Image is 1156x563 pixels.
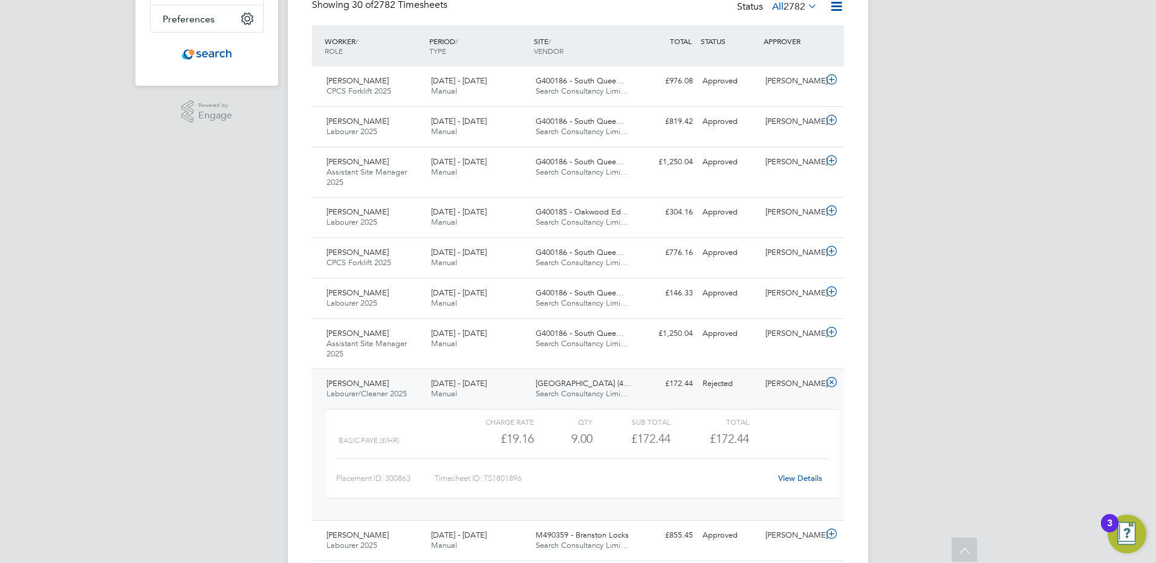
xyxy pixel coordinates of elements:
[326,288,389,298] span: [PERSON_NAME]
[326,257,391,268] span: CPCS Forklift 2025
[429,46,446,56] span: TYPE
[761,71,823,91] div: [PERSON_NAME]
[548,36,551,46] span: /
[698,283,761,303] div: Approved
[536,530,629,540] span: M490359 - Branston Locks
[536,207,629,217] span: G400185 - Oakwood Ed…
[181,100,233,123] a: Powered byEngage
[431,247,487,257] span: [DATE] - [DATE]
[431,167,457,177] span: Manual
[431,257,457,268] span: Manual
[635,283,698,303] div: £146.33
[698,112,761,132] div: Approved
[431,338,457,349] span: Manual
[698,71,761,91] div: Approved
[635,243,698,263] div: £776.16
[431,288,487,298] span: [DATE] - [DATE]
[536,378,631,388] span: [GEOGRAPHIC_DATA] (4…
[326,116,389,126] span: [PERSON_NAME]
[326,76,389,86] span: [PERSON_NAME]
[431,298,457,308] span: Manual
[778,473,822,483] a: View Details
[534,429,593,449] div: 9.00
[325,46,343,56] span: ROLE
[431,116,487,126] span: [DATE] - [DATE]
[534,46,563,56] span: VENDOR
[761,202,823,222] div: [PERSON_NAME]
[698,526,761,545] div: Approved
[593,414,671,429] div: Sub Total
[326,298,377,308] span: Labourer 2025
[1107,523,1112,539] div: 3
[326,217,377,227] span: Labourer 2025
[431,388,457,399] span: Manual
[710,431,749,446] span: £172.44
[326,156,389,167] span: [PERSON_NAME]
[698,152,761,172] div: Approved
[431,86,457,96] span: Manual
[326,247,389,257] span: [PERSON_NAME]
[431,530,487,540] span: [DATE] - [DATE]
[671,414,748,429] div: Total
[761,283,823,303] div: [PERSON_NAME]
[326,378,389,388] span: [PERSON_NAME]
[536,167,628,177] span: Search Consultancy Limi…
[536,298,628,308] span: Search Consultancy Limi…
[1108,515,1146,553] button: Open Resource Center, 3 new notifications
[326,126,377,137] span: Labourer 2025
[455,36,458,46] span: /
[635,152,698,172] div: £1,250.04
[761,152,823,172] div: [PERSON_NAME]
[326,338,407,359] span: Assistant Site Manager 2025
[784,1,805,13] span: 2782
[698,243,761,263] div: Approved
[198,111,232,121] span: Engage
[593,429,671,449] div: £172.44
[761,374,823,394] div: [PERSON_NAME]
[698,374,761,394] div: Rejected
[536,338,628,349] span: Search Consultancy Limi…
[431,126,457,137] span: Manual
[326,86,391,96] span: CPCS Forklift 2025
[431,540,457,550] span: Manual
[536,86,628,96] span: Search Consultancy Limi…
[326,540,377,550] span: Labourer 2025
[456,414,534,429] div: Charge rate
[431,217,457,227] span: Manual
[431,76,487,86] span: [DATE] - [DATE]
[198,100,232,111] span: Powered by
[761,112,823,132] div: [PERSON_NAME]
[635,374,698,394] div: £172.44
[536,116,624,126] span: G400186 - South Quee…
[182,45,232,64] img: searchconsultancy-logo-retina.png
[635,202,698,222] div: £304.16
[435,469,770,488] div: Timesheet ID: TS1801896
[761,30,823,52] div: APPROVER
[322,30,426,62] div: WORKER
[635,71,698,91] div: £976.08
[698,30,761,52] div: STATUS
[150,45,264,64] a: Go to home page
[336,469,435,488] div: Placement ID: 300863
[151,5,263,32] button: Preferences
[635,324,698,344] div: £1,250.04
[772,1,817,13] label: All
[536,388,628,399] span: Search Consultancy Limi…
[431,378,487,388] span: [DATE] - [DATE]
[761,324,823,344] div: [PERSON_NAME]
[536,328,624,338] span: G400186 - South Quee…
[426,30,531,62] div: PERIOD
[536,217,628,227] span: Search Consultancy Limi…
[698,324,761,344] div: Approved
[326,328,389,338] span: [PERSON_NAME]
[536,156,624,167] span: G400186 - South Quee…
[356,36,358,46] span: /
[536,288,624,298] span: G400186 - South Quee…
[761,243,823,263] div: [PERSON_NAME]
[431,156,487,167] span: [DATE] - [DATE]
[326,167,407,187] span: Assistant Site Manager 2025
[163,13,215,25] span: Preferences
[536,247,624,257] span: G400186 - South Quee…
[635,526,698,545] div: £855.45
[536,540,628,550] span: Search Consultancy Limi…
